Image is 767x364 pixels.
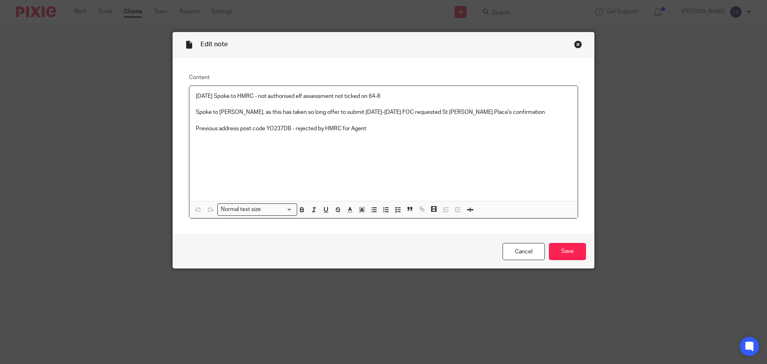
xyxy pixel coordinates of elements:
[574,40,582,48] div: Close this dialog window
[196,125,571,133] p: Previous address post code YO237DB - rejected by HMRC for Agent
[219,205,263,214] span: Normal text size
[196,108,571,116] p: Spoke to [PERSON_NAME], as this has taken so long offer to submit [DATE]-[DATE] FOC requested St ...
[503,243,545,260] a: Cancel
[264,205,292,214] input: Search for option
[217,203,297,216] div: Search for option
[196,92,571,100] p: [DATE] Spoke to HMRC - not authorised elf assessment not ticked on 64-8
[189,74,578,82] label: Content
[549,243,586,260] input: Save
[201,41,228,48] span: Edit note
